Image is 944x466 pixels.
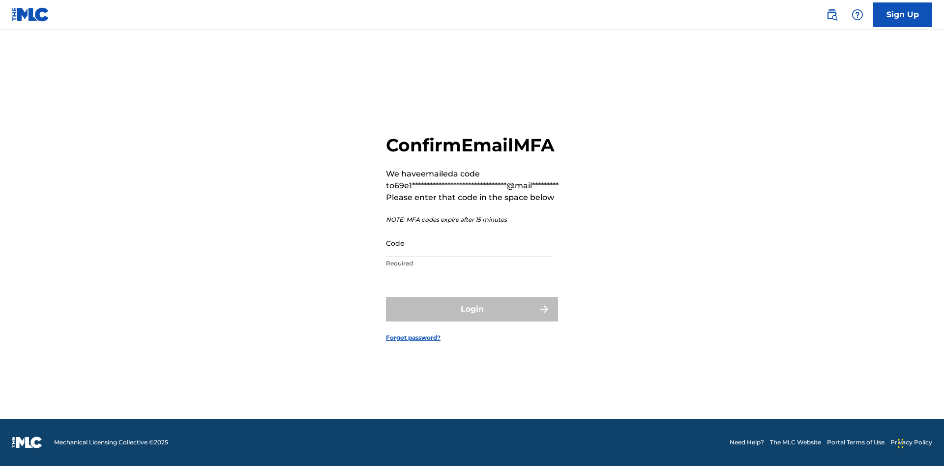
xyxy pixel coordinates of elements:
[54,438,168,447] span: Mechanical Licensing Collective © 2025
[386,259,552,268] p: Required
[12,437,42,448] img: logo
[730,438,764,447] a: Need Help?
[386,192,559,204] p: Please enter that code in the space below
[770,438,821,447] a: The MLC Website
[826,9,838,21] img: search
[12,7,50,22] img: MLC Logo
[890,438,932,447] a: Privacy Policy
[898,429,904,458] div: Drag
[852,9,863,21] img: help
[822,5,842,25] a: Public Search
[848,5,867,25] div: Help
[386,215,559,224] p: NOTE: MFA codes expire after 15 minutes
[895,419,944,466] iframe: Chat Widget
[386,134,559,156] h2: Confirm Email MFA
[386,333,441,342] a: Forgot password?
[873,2,932,27] a: Sign Up
[827,438,885,447] a: Portal Terms of Use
